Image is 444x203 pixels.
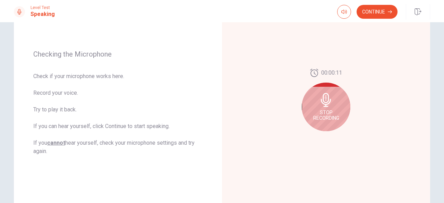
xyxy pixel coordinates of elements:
[313,110,339,121] span: Stop Recording
[357,5,398,19] button: Continue
[321,69,342,77] span: 00:00:11
[31,10,55,18] h1: Speaking
[302,83,350,131] div: Stop Recording
[47,139,65,146] u: cannot
[33,50,203,58] span: Checking the Microphone
[31,5,55,10] span: Level Test
[33,72,203,155] span: Check if your microphone works here. Record your voice. Try to play it back. If you can hear your...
